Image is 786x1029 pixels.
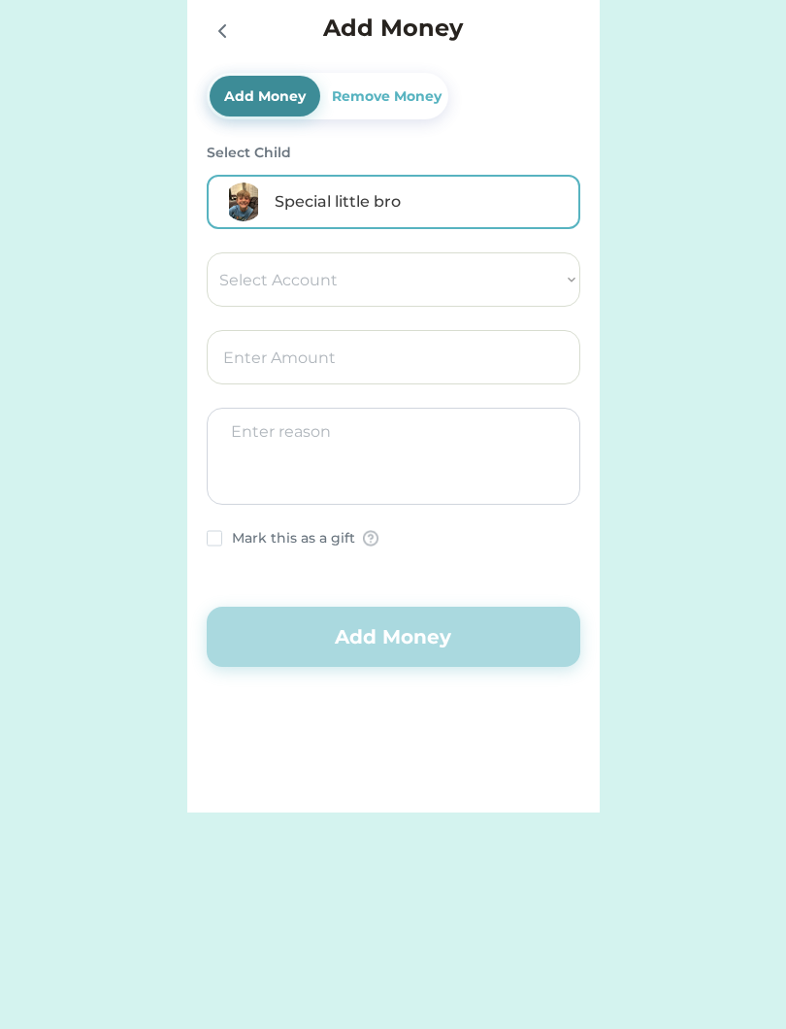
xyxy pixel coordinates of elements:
[232,528,355,548] div: Mark this as a gift
[207,143,580,163] div: Select Child
[224,183,263,221] img: https%3A%2F%2F1dfc823d71cc564f25c7cc035732a2d8.cdn.bubble.io%2Ff1710538413493x180678129519366460%...
[328,86,445,107] div: Remove Money
[363,530,378,547] img: Group%2026910.png
[207,330,580,384] input: Enter Amount
[275,190,563,214] div: Special little bro
[323,11,463,46] h4: Add Money
[207,607,580,667] button: Add Money
[220,86,310,107] div: Add Money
